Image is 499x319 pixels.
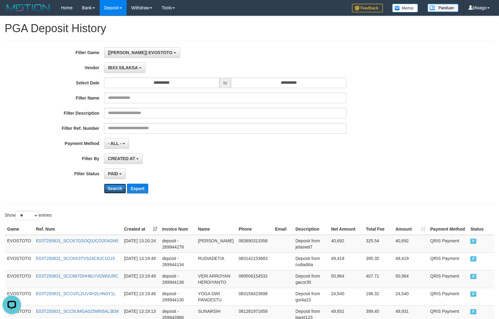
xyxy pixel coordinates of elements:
[5,288,33,305] td: EVOSTOTO
[272,223,293,235] th: Email
[122,253,160,270] td: [DATE] 13:19:49
[470,274,476,279] span: PAID
[196,288,236,305] td: YOGA DWI PANGESTU
[363,223,393,235] th: Total Fee
[236,235,272,253] td: 083890313358
[393,288,427,305] td: 24,540
[363,235,393,253] td: 325.54
[5,3,52,12] img: MOTION_logo.png
[219,78,231,88] span: to
[5,253,33,270] td: EVOSTOTO
[160,235,196,253] td: deposit - 269944276
[363,288,393,305] td: 196.32
[196,235,236,253] td: [PERSON_NAME]
[427,4,458,12] img: panduan.png
[328,223,363,235] th: Net Amount
[393,223,427,235] th: Amount: activate to sort column ascending
[104,62,145,73] button: IBX3 SILAKSA
[328,288,363,305] td: 24,540
[428,288,468,305] td: QRIS Payment
[293,288,328,305] td: Deposit from gorila23
[122,270,160,288] td: [DATE] 13:19:49
[468,223,494,235] th: Status
[293,270,328,288] td: Deposit from gacor30
[363,270,393,288] td: 407.71
[393,270,427,288] td: 50,964
[470,256,476,262] span: PAID
[363,253,393,270] td: 395.35
[36,291,116,296] a: E03T250831_SCCUFL2UV4H2LHN0Y1L
[122,223,160,235] th: Created at: activate to sort column ascending
[36,238,118,243] a: E03T250831_SCCK7GSOQ3JCO2FAGN5
[352,4,383,12] img: Feedback.jpg
[104,168,126,179] button: PAID
[328,235,363,253] td: 40,692
[393,235,427,253] td: 40,692
[470,291,476,297] span: PAID
[5,211,52,220] label: Show entries
[108,156,135,161] span: CREATED AT
[428,223,468,235] th: Payment Method
[127,184,148,194] button: Export
[236,288,272,305] td: 083158423698
[470,309,476,314] span: PAID
[104,184,126,194] button: Search
[293,223,328,235] th: Description
[393,253,427,270] td: 49,419
[122,288,160,305] td: [DATE] 13:19:48
[36,256,115,261] a: E03T250831_SCCKK3TVS24C8JC1DJ3
[108,141,122,146] span: - ALL -
[33,223,121,235] th: Ref. Num
[15,211,39,220] select: Showentries
[160,253,196,270] td: deposit - 269944134
[428,270,468,288] td: QRIS Payment
[196,223,236,235] th: Name
[108,171,118,176] span: PAID
[236,270,272,288] td: 089506154532
[2,2,21,21] button: Open LiveChat chat widget
[5,235,33,253] td: EVOSTOTO
[328,270,363,288] td: 50,964
[160,288,196,305] td: deposit - 269944130
[108,50,172,55] span: [[PERSON_NAME]] EVOSTOTO
[428,253,468,270] td: QRIS Payment
[236,253,272,270] td: 083142153683
[122,235,160,253] td: [DATE] 13:20:24
[392,4,418,12] img: Button%20Memo.svg
[196,270,236,288] td: VERI ARROYAN HERDIYANTO
[104,153,143,164] button: CREATED AT
[293,253,328,270] td: Deposit from rudiaditia
[196,253,236,270] td: RUDIADETIA
[293,235,328,253] td: Deposit from jelaswd7
[104,47,180,58] button: [[PERSON_NAME]] EVOSTOTO
[104,138,129,149] button: - ALL -
[36,274,118,279] a: E03T250831_SCC887DHH6LYVDW0URC
[36,309,119,314] a: E03T250831_SCC5UMGA0Z5MN5AL3EM
[470,239,476,244] span: PAID
[428,235,468,253] td: QRIS Payment
[5,22,494,35] h1: PGA Deposit History
[160,223,196,235] th: Invoice Num
[160,270,196,288] td: deposit - 269944136
[5,223,33,235] th: Game
[108,65,138,70] span: IBX3 SILAKSA
[236,223,272,235] th: Phone
[5,270,33,288] td: EVOSTOTO
[328,253,363,270] td: 49,419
